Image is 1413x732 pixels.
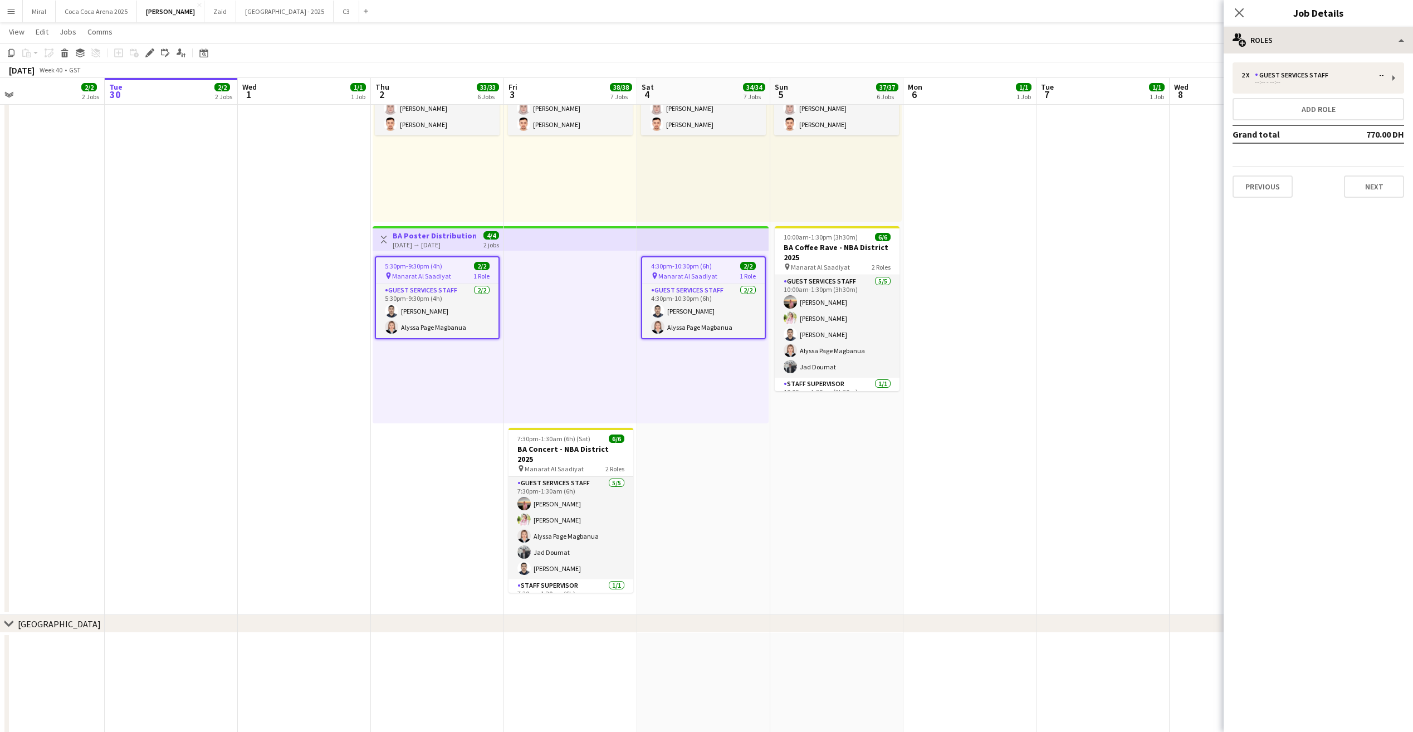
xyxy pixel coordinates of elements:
[81,83,97,91] span: 2/2
[872,263,891,271] span: 2 Roles
[473,272,490,280] span: 1 Role
[37,66,65,74] span: Week 40
[137,1,204,22] button: [PERSON_NAME]
[9,27,25,37] span: View
[109,82,123,92] span: Tue
[375,82,389,92] span: Thu
[376,284,498,338] app-card-role: Guest Services Staff2/25:30pm-9:30pm (4h)[PERSON_NAME]Alyssa Page Magbanua
[83,25,117,39] a: Comms
[477,92,498,101] div: 6 Jobs
[483,240,499,249] div: 2 jobs
[1233,175,1293,198] button: Previous
[1039,88,1054,101] span: 7
[743,83,765,91] span: 34/34
[509,579,633,617] app-card-role: Staff Supervisor1/17:30pm-1:30am (6h)
[56,1,137,22] button: Coca Coca Arena 2025
[773,88,788,101] span: 5
[908,82,922,92] span: Mon
[775,378,899,416] app-card-role: Staff Supervisor1/110:00am-1:30pm (3h30m)
[775,226,899,391] app-job-card: 10:00am-1:30pm (3h30m)6/6BA Coffee Rave - NBA District 2025 Manarat Al Saadiyat2 RolesGuest Servi...
[1344,175,1404,198] button: Next
[1172,88,1189,101] span: 8
[36,27,48,37] span: Edit
[740,262,756,270] span: 2/2
[875,233,891,241] span: 6/6
[740,272,756,280] span: 1 Role
[393,231,476,241] h3: BA Poster Distribution - NBA District 2025
[651,262,712,270] span: 4:30pm-10:30pm (6h)
[375,81,500,135] app-card-role: Guest Services Staff2/211:00am-8:30pm (9h30m)[PERSON_NAME][PERSON_NAME]
[1334,125,1404,143] td: 770.00 DH
[784,233,858,241] span: 10:00am-1:30pm (3h30m)
[393,241,476,249] div: [DATE] → [DATE]
[605,465,624,473] span: 2 Roles
[1224,6,1413,20] h3: Job Details
[791,263,850,271] span: Manarat Al Saadiyat
[774,81,899,135] app-card-role: Guest Services Staff2/21:00pm-8:30pm (7h30m)[PERSON_NAME][PERSON_NAME]
[204,1,236,22] button: Zaid
[241,88,257,101] span: 1
[1241,71,1255,79] div: 2 x
[508,81,633,135] app-card-role: Guest Services Staff2/212:00pm-1:30am (13h30m)[PERSON_NAME][PERSON_NAME]
[214,83,230,91] span: 2/2
[775,82,788,92] span: Sun
[509,82,517,92] span: Fri
[374,88,389,101] span: 2
[507,88,517,101] span: 3
[4,25,29,39] a: View
[1016,83,1031,91] span: 1/1
[1174,82,1189,92] span: Wed
[877,92,898,101] div: 6 Jobs
[334,1,359,22] button: C3
[1041,82,1054,92] span: Tue
[641,81,766,135] app-card-role: Guest Services Staff2/211:00am-8:30pm (9h30m)[PERSON_NAME][PERSON_NAME]
[55,25,81,39] a: Jobs
[775,242,899,262] h3: BA Coffee Rave - NBA District 2025
[1233,125,1334,143] td: Grand total
[351,92,365,101] div: 1 Job
[69,66,81,74] div: GST
[31,25,53,39] a: Edit
[60,27,76,37] span: Jobs
[610,83,632,91] span: 38/38
[107,88,123,101] span: 30
[9,65,35,76] div: [DATE]
[375,256,500,339] app-job-card: 5:30pm-9:30pm (4h)2/2 Manarat Al Saadiyat1 RoleGuest Services Staff2/25:30pm-9:30pm (4h)[PERSON_N...
[87,27,113,37] span: Comms
[1241,79,1383,85] div: --:-- - --:--
[215,92,232,101] div: 2 Jobs
[509,477,633,579] app-card-role: Guest Services Staff5/57:30pm-1:30am (6h)[PERSON_NAME][PERSON_NAME]Alyssa Page MagbanuaJad Doumat...
[658,272,717,280] span: Manarat Al Saadiyat
[640,88,654,101] span: 4
[1016,92,1031,101] div: 1 Job
[744,92,765,101] div: 7 Jobs
[642,284,765,338] app-card-role: Guest Services Staff2/24:30pm-10:30pm (6h)[PERSON_NAME]Alyssa Page Magbanua
[474,262,490,270] span: 2/2
[236,1,334,22] button: [GEOGRAPHIC_DATA] - 2025
[876,83,898,91] span: 37/37
[23,1,56,22] button: Miral
[1224,27,1413,53] div: Roles
[242,82,257,92] span: Wed
[1150,92,1164,101] div: 1 Job
[392,272,451,280] span: Manarat Al Saadiyat
[385,262,442,270] span: 5:30pm-9:30pm (4h)
[642,82,654,92] span: Sat
[18,618,101,629] div: [GEOGRAPHIC_DATA]
[509,428,633,593] app-job-card: 7:30pm-1:30am (6h) (Sat)6/6BA Concert - NBA District 2025 Manarat Al Saadiyat2 RolesGuest Service...
[906,88,922,101] span: 6
[517,435,590,443] span: 7:30pm-1:30am (6h) (Sat)
[509,444,633,464] h3: BA Concert - NBA District 2025
[82,92,99,101] div: 2 Jobs
[1149,83,1165,91] span: 1/1
[641,256,766,339] app-job-card: 4:30pm-10:30pm (6h)2/2 Manarat Al Saadiyat1 RoleGuest Services Staff2/24:30pm-10:30pm (6h)[PERSON...
[609,435,624,443] span: 6/6
[350,83,366,91] span: 1/1
[483,231,499,240] span: 4/4
[525,465,584,473] span: Manarat Al Saadiyat
[775,275,899,378] app-card-role: Guest Services Staff5/510:00am-1:30pm (3h30m)[PERSON_NAME][PERSON_NAME][PERSON_NAME]Alyssa Page M...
